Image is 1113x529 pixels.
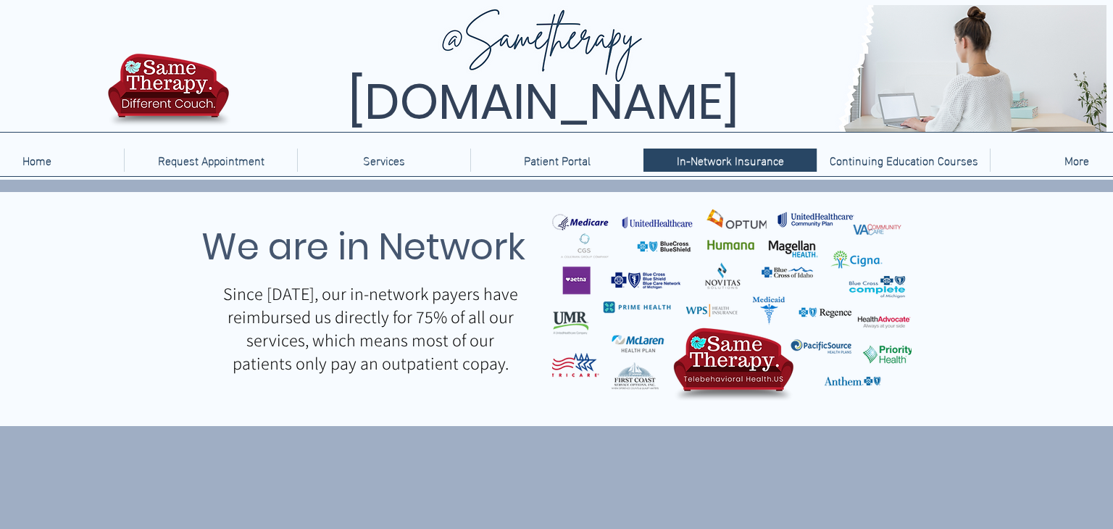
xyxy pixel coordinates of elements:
[220,282,520,375] p: Since [DATE], our in-network payers have reimbursed us directly for 75% of all our services, whic...
[822,149,985,172] p: Continuing Education Courses
[201,221,525,272] span: We are in Network
[356,149,412,172] p: Services
[1057,149,1096,172] p: More
[552,196,912,407] img: TelebehavioralHealth.US In-Network Insurances
[348,67,739,136] span: [DOMAIN_NAME]
[643,149,817,172] a: In-Network Insurance
[297,149,470,172] div: Services
[124,149,297,172] a: Request Appointment
[817,149,990,172] a: Continuing Education Courses
[470,149,643,172] a: Patient Portal
[517,149,598,172] p: Patient Portal
[15,149,59,172] p: Home
[670,149,791,172] p: In-Network Insurance
[151,149,272,172] p: Request Appointment
[104,51,233,137] img: TBH.US
[233,5,1106,132] img: Same Therapy, Different Couch. TelebehavioralHealth.US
